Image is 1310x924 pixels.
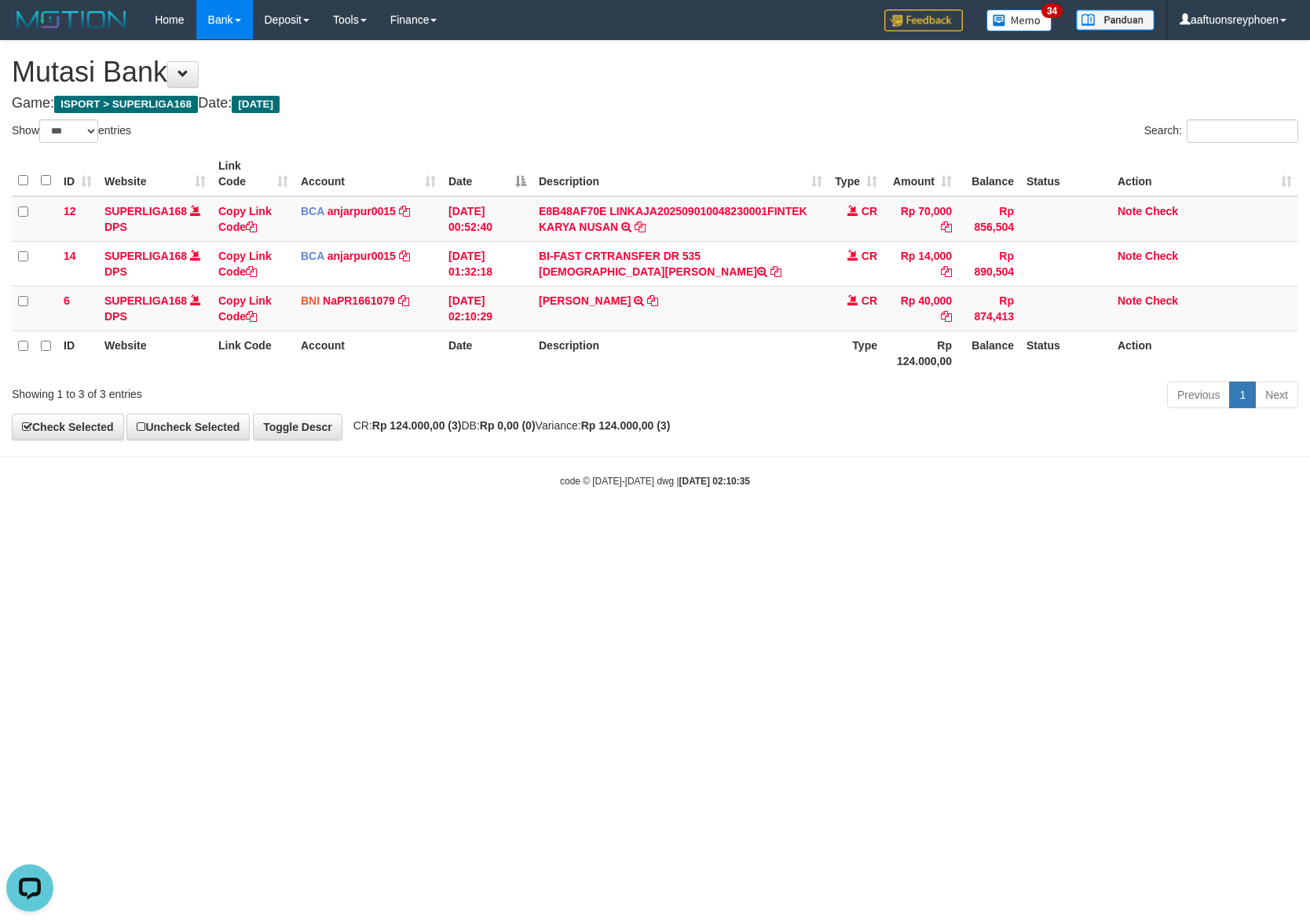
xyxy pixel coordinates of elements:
td: Rp 40,000 [884,286,958,331]
td: Rp 874,413 [958,286,1020,331]
img: Feedback.jpg [884,9,963,31]
a: SUPERLIGA168 [104,205,187,217]
span: 12 [64,205,76,217]
th: Status [1020,331,1111,375]
span: ISPORT > SUPERLIGA168 [54,96,198,113]
td: [DATE] 01:32:18 [442,241,532,286]
a: Copy Link Code [218,205,272,233]
th: Balance [958,152,1020,196]
th: Link Code: activate to sort column ascending [212,152,295,196]
td: Rp 890,504 [958,241,1020,286]
th: Action: activate to sort column ascending [1111,152,1298,196]
strong: [DATE] 02:10:35 [679,476,750,487]
img: Button%20Memo.svg [986,9,1052,31]
td: Rp 14,000 [884,241,958,286]
span: CR [862,294,877,307]
a: Copy E8B48AF70E LINKAJA202509010048230001FINTEK KARYA NUSAN to clipboard [635,221,646,233]
a: Copy Rp 70,000 to clipboard [941,221,952,233]
div: Showing 1 to 3 of 3 entries [12,380,534,402]
select: Showentries [39,119,98,143]
a: Copy Link Code [218,294,272,323]
a: Note [1118,250,1142,262]
a: E8B48AF70E LINKAJA202509010048230001FINTEK KARYA NUSAN [539,205,807,233]
td: Rp 856,504 [958,196,1020,242]
th: Description: activate to sort column ascending [532,152,829,196]
th: Action [1111,331,1298,375]
h4: Game: Date: [12,96,1298,111]
label: Show entries [12,119,131,143]
a: NaPR1661079 [323,294,395,307]
a: Note [1118,205,1142,217]
a: Check Selected [12,414,124,440]
th: Description [532,331,829,375]
th: Account: activate to sort column ascending [295,152,442,196]
th: Status [1020,152,1111,196]
label: Search: [1144,119,1298,143]
th: Type [829,331,884,375]
th: Date: activate to sort column descending [442,152,532,196]
a: anjarpur0015 [327,205,396,217]
span: BCA [301,250,324,262]
strong: Rp 0,00 (0) [480,419,536,432]
a: Copy anjarpur0015 to clipboard [399,250,410,262]
img: panduan.png [1076,9,1154,31]
strong: Rp 124.000,00 (3) [372,419,462,432]
span: CR [862,205,877,217]
a: Check [1145,250,1178,262]
td: DPS [98,286,212,331]
a: Copy Link Code [218,250,272,278]
span: [DATE] [232,96,280,113]
a: Note [1118,294,1142,307]
span: BCA [301,205,324,217]
td: DPS [98,241,212,286]
a: Check [1145,205,1178,217]
th: Account [295,331,442,375]
a: anjarpur0015 [327,250,396,262]
a: Copy Rp 40,000 to clipboard [941,310,952,323]
th: ID [57,331,98,375]
a: Uncheck Selected [126,414,250,440]
span: 14 [64,250,76,262]
button: Open LiveChat chat widget [6,6,53,53]
span: 34 [1041,4,1063,18]
span: CR [862,250,877,262]
h1: Mutasi Bank [12,57,1298,88]
a: Copy ARI ERIYANTO to clipboard [647,294,658,307]
th: Date [442,331,532,375]
th: Website [98,331,212,375]
img: MOTION_logo.png [12,8,131,31]
span: BNI [301,294,320,307]
a: Copy anjarpur0015 to clipboard [399,205,410,217]
td: [DATE] 02:10:29 [442,286,532,331]
span: CR: DB: Variance: [346,419,671,432]
a: Next [1255,382,1298,408]
a: Copy BI-FAST CRTRANSFER DR 535 MUHAMMAD ICHSAN BA to clipboard [770,265,781,278]
input: Search: [1187,119,1298,143]
a: SUPERLIGA168 [104,294,187,307]
strong: Rp 124.000,00 (3) [581,419,671,432]
th: Link Code [212,331,295,375]
small: code © [DATE]-[DATE] dwg | [560,476,750,487]
a: Copy NaPR1661079 to clipboard [398,294,409,307]
a: 1 [1229,382,1256,408]
th: Rp 124.000,00 [884,331,958,375]
th: ID: activate to sort column ascending [57,152,98,196]
th: Amount: activate to sort column ascending [884,152,958,196]
span: 6 [64,294,70,307]
td: BI-FAST CRTRANSFER DR 535 [DEMOGRAPHIC_DATA][PERSON_NAME] [532,241,829,286]
th: Type: activate to sort column ascending [829,152,884,196]
td: Rp 70,000 [884,196,958,242]
td: [DATE] 00:52:40 [442,196,532,242]
a: Copy Rp 14,000 to clipboard [941,265,952,278]
th: Balance [958,331,1020,375]
a: Previous [1167,382,1230,408]
a: SUPERLIGA168 [104,250,187,262]
a: Check [1145,294,1178,307]
th: Website: activate to sort column ascending [98,152,212,196]
a: Toggle Descr [253,414,342,440]
a: [PERSON_NAME] [539,294,631,307]
td: DPS [98,196,212,242]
